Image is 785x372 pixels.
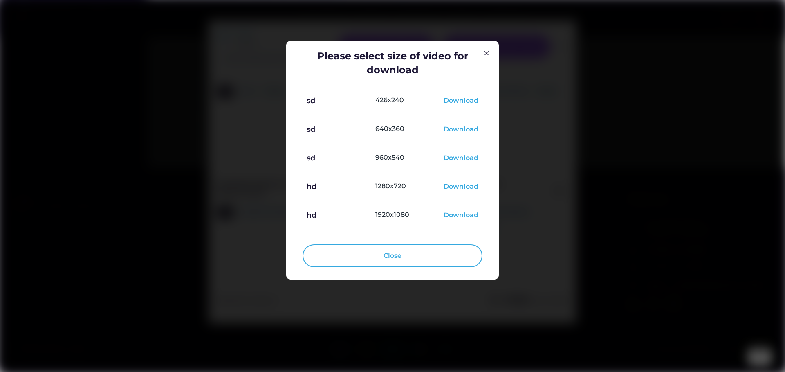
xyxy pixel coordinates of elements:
[375,96,436,106] div: 426x240
[444,211,478,221] div: Download
[375,182,436,192] div: 1280x720
[307,210,367,221] div: hd
[375,153,436,164] div: 960x540
[482,48,491,58] img: Group%201000002326.svg
[307,49,478,77] div: Please select size of video for download
[444,182,478,192] div: Download
[307,153,367,164] div: sd
[444,125,478,135] div: Download
[444,96,478,106] div: Download
[375,124,436,135] div: 640x360
[303,244,482,267] button: Close
[307,96,367,106] div: sd
[444,153,478,163] div: Download
[375,210,436,221] div: 1920x1080
[751,339,777,364] iframe: chat widget
[307,124,367,135] div: sd
[307,182,367,192] div: hd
